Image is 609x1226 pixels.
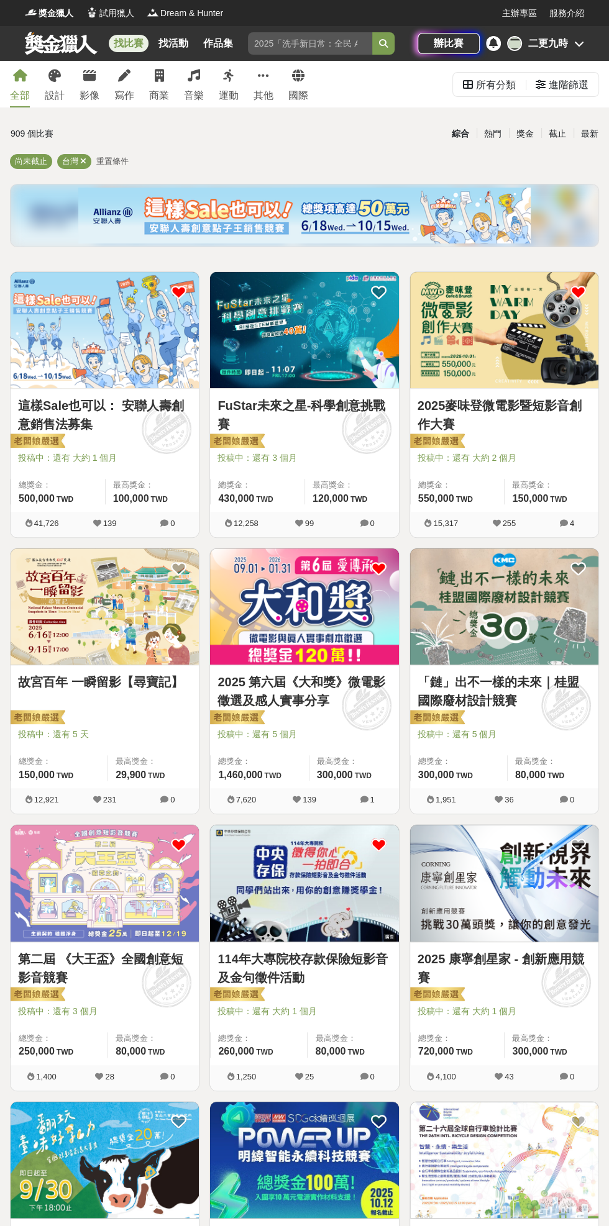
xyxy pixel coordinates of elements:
[113,493,149,504] span: 100,000
[408,709,465,727] img: 老闆娘嚴選
[410,548,598,665] a: Cover Image
[254,61,273,107] a: 其他
[148,771,165,780] span: TWD
[11,1102,199,1218] img: Cover Image
[10,88,30,103] div: 全部
[418,33,480,54] a: 辦比賽
[96,157,129,166] span: 重置條件
[418,493,454,504] span: 550,000
[217,396,391,434] a: FuStar未來之星-科學創意挑戰賽
[574,123,606,145] div: 最新
[18,728,191,741] span: 投稿中：還有 5 天
[317,770,353,780] span: 300,000
[210,272,398,388] img: Cover Image
[410,1102,598,1219] a: Cover Image
[456,495,473,504] span: TWD
[105,1072,114,1081] span: 28
[370,1072,374,1081] span: 0
[11,825,199,942] a: Cover Image
[256,495,273,504] span: TWD
[62,157,78,166] span: 台灣
[198,35,238,52] a: 作品集
[11,272,199,388] img: Cover Image
[218,770,262,780] span: 1,460,000
[160,7,223,20] span: Dream & Hunter
[418,728,591,741] span: 投稿中：還有 5 個月
[210,1102,398,1219] a: Cover Image
[433,519,458,528] span: 15,317
[114,61,134,107] a: 寫作
[541,123,574,145] div: 截止
[217,950,391,987] a: 114年大專院校存款保險短影音及金句徵件活動
[116,755,191,768] span: 最高獎金：
[410,825,598,941] img: Cover Image
[418,673,591,710] a: 「鏈」出不一樣的未來｜桂盟國際廢材設計競賽
[456,1048,473,1056] span: TWD
[550,495,567,504] span: TWD
[11,272,199,389] a: Cover Image
[288,61,308,107] a: 國際
[39,7,73,20] span: 獎金獵人
[436,1072,456,1081] span: 4,100
[18,673,191,691] a: 故宮百年 一瞬留影【尋寶記】
[315,1032,391,1045] span: 最高獎金：
[418,755,500,768] span: 總獎金：
[218,755,301,768] span: 總獎金：
[19,479,98,491] span: 總獎金：
[10,61,30,107] a: 全部
[57,771,73,780] span: TWD
[218,479,297,491] span: 總獎金：
[265,771,282,780] span: TWD
[410,272,598,389] a: Cover Image
[370,795,374,804] span: 1
[86,6,98,19] img: Logo
[151,495,168,504] span: TWD
[512,479,591,491] span: 最高獎金：
[303,795,316,804] span: 139
[418,479,497,491] span: 總獎金：
[184,61,204,107] a: 音樂
[570,519,574,528] span: 4
[254,88,273,103] div: 其他
[547,771,564,780] span: TWD
[19,1046,55,1056] span: 250,000
[418,770,454,780] span: 300,000
[505,1072,513,1081] span: 43
[502,519,516,528] span: 255
[476,73,516,98] div: 所有分類
[109,35,149,52] a: 找比賽
[57,495,73,504] span: TWD
[350,495,367,504] span: TWD
[80,61,99,107] a: 影像
[148,1048,165,1056] span: TWD
[549,7,584,20] a: 服務介紹
[210,548,398,665] img: Cover Image
[305,1072,314,1081] span: 25
[512,1032,591,1045] span: 最高獎金：
[18,1005,191,1018] span: 投稿中：還有 3 個月
[236,1072,257,1081] span: 1,250
[78,188,531,243] img: dcc59076-91c0-4acb-9c6b-a1d413182f46.png
[103,519,117,528] span: 139
[507,36,522,51] div: 二
[116,770,146,780] span: 29,900
[549,73,588,98] div: 進階篩選
[218,493,254,504] span: 430,000
[408,433,465,450] img: 老闆娘嚴選
[149,61,169,107] a: 商業
[218,1032,300,1045] span: 總獎金：
[86,7,134,20] a: Logo試用獵人
[8,709,65,727] img: 老闆娘嚴選
[512,493,548,504] span: 150,000
[34,519,59,528] span: 41,726
[113,479,192,491] span: 最高獎金：
[18,950,191,987] a: 第二屆 《大王盃》全國創意短影音競賽
[45,88,65,103] div: 設計
[347,1048,364,1056] span: TWD
[418,452,591,465] span: 投稿中：還有 大約 2 個月
[418,1032,497,1045] span: 總獎金：
[170,519,175,528] span: 0
[25,7,73,20] a: Logo獎金獵人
